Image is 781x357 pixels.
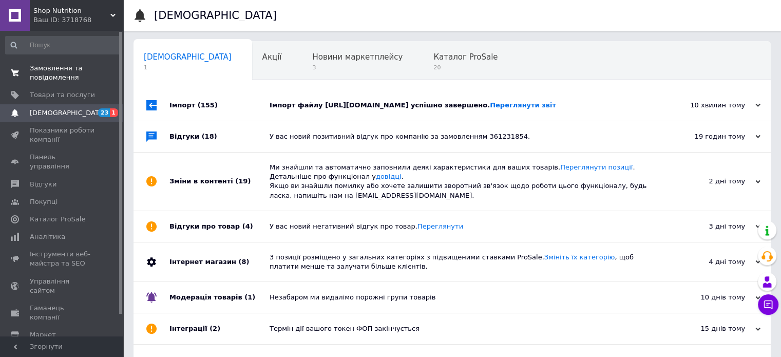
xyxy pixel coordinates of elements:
span: 23 [98,108,110,117]
span: Відгуки [30,180,56,189]
span: Маркет [30,330,56,340]
div: 2 дні тому [658,177,760,186]
span: 20 [433,64,498,71]
div: У вас новий негативний відгук про товар. [270,222,658,231]
span: 3 [312,64,403,71]
a: Переглянути звіт [490,101,556,109]
div: Модерація товарів [169,282,270,313]
span: Каталог ProSale [30,215,85,224]
span: Акції [262,52,282,62]
div: Інтернет магазин [169,242,270,281]
span: (18) [202,133,217,140]
span: (1) [244,293,255,301]
input: Пошук [5,36,121,54]
div: 15 днів тому [658,324,760,333]
a: Переглянути [417,222,463,230]
div: Ваш ID: 3718768 [33,15,123,25]
span: (2) [209,325,220,332]
div: Імпорт [169,90,270,121]
div: Незабаром ми видалімо порожні групи товарів [270,293,658,302]
span: (8) [238,258,249,266]
div: Термін дії вашого токен ФОП закінчується [270,324,658,333]
div: Ми знайшли та автоматично заповнили деякі характеристики для ваших товарів. . Детальніше про функ... [270,163,658,200]
a: Змініть їх категорію [544,253,615,261]
span: Аналітика [30,232,65,241]
span: Панель управління [30,153,95,171]
span: (19) [235,177,251,185]
span: Замовлення та повідомлення [30,64,95,82]
span: [DEMOGRAPHIC_DATA] [30,108,106,118]
span: (4) [242,222,253,230]
span: Інструменти веб-майстра та SEO [30,250,95,268]
span: 1 [144,64,232,71]
div: У вас новий позитивний відгук про компанію за замовленням 361231854. [270,132,658,141]
div: 4 дні тому [658,257,760,267]
span: [DEMOGRAPHIC_DATA] [144,52,232,62]
div: Відгуки про товар [169,211,270,242]
span: 1 [110,108,118,117]
a: Переглянути позиції [560,163,633,171]
span: Управління сайтом [30,277,95,295]
span: Каталог ProSale [433,52,498,62]
span: Покупці [30,197,58,206]
h1: [DEMOGRAPHIC_DATA] [154,9,277,22]
div: 19 годин тому [658,132,760,141]
div: Інтеграції [169,313,270,344]
div: 10 днів тому [658,293,760,302]
span: Shop Nutrition [33,6,110,15]
div: 3 дні тому [658,222,760,231]
div: Відгуки [169,121,270,152]
span: Показники роботи компанії [30,126,95,144]
span: Гаманець компанії [30,304,95,322]
span: (155) [198,101,218,109]
div: Зміни в контенті [169,153,270,211]
span: Новини маркетплейсу [312,52,403,62]
a: довідці [376,173,402,180]
button: Чат з покупцем [758,294,778,315]
span: Товари та послуги [30,90,95,100]
div: Імпорт файлу [URL][DOMAIN_NAME] успішно завершено. [270,101,658,110]
div: 10 хвилин тому [658,101,760,110]
div: 3 позиції розміщено у загальних категоріях з підвищеними ставками ProSale. , щоб платити менше та... [270,253,658,271]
